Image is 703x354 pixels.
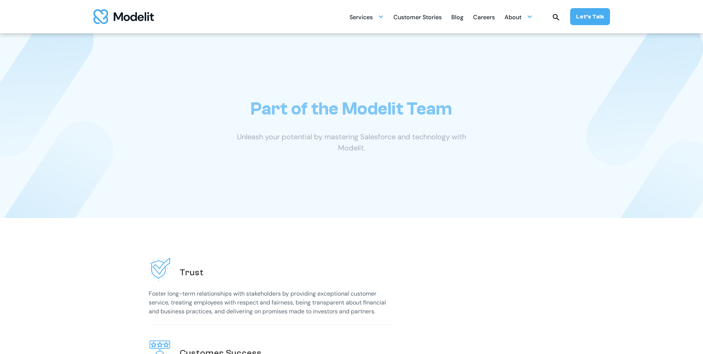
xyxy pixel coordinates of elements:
[473,10,495,24] a: Careers
[451,10,464,24] a: Blog
[393,11,442,25] div: Customer Stories
[349,11,373,25] div: Services
[149,289,392,316] p: Foster long-term relationships with stakeholders by providing exceptional customer service, treat...
[393,10,442,24] a: Customer Stories
[473,11,495,25] div: Careers
[224,131,479,153] p: Unleash your potential by mastering Salesforce and technology with Modelit.
[251,98,452,119] h1: Part of the Modelit Team
[180,267,204,278] h2: Trust
[504,10,533,24] div: About
[451,11,464,25] div: Blog
[576,13,604,21] div: Let’s Talk
[93,9,154,24] img: modelit logo
[504,11,521,25] div: About
[93,9,154,24] a: home
[570,8,610,25] a: Let’s Talk
[349,10,384,24] div: Services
